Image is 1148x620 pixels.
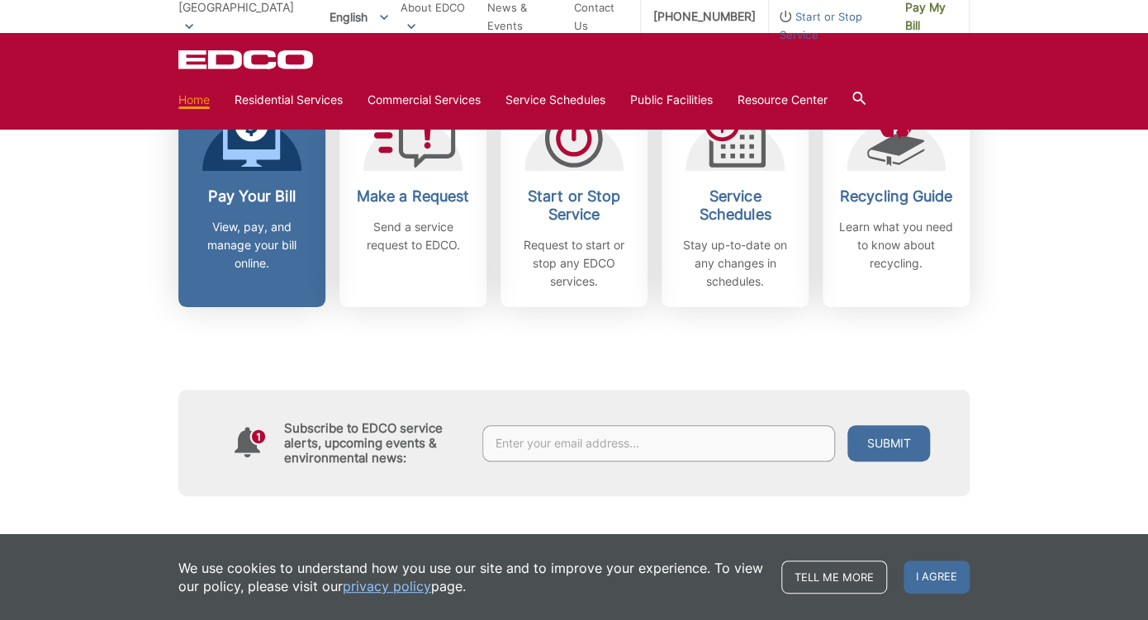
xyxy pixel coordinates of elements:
[835,218,957,272] p: Learn what you need to know about recycling.
[630,91,713,109] a: Public Facilities
[235,91,343,109] a: Residential Services
[178,88,325,307] a: Pay Your Bill View, pay, and manage your bill online.
[178,50,315,69] a: EDCD logo. Return to the homepage.
[674,187,796,224] h2: Service Schedules
[738,91,828,109] a: Resource Center
[352,218,474,254] p: Send a service request to EDCO.
[674,236,796,291] p: Stay up-to-date on any changes in schedules.
[339,88,486,307] a: Make a Request Send a service request to EDCO.
[847,425,930,461] button: Submit
[284,421,466,466] h4: Subscribe to EDCO service alerts, upcoming events & environmental news:
[781,561,887,594] a: Tell me more
[823,88,970,307] a: Recycling Guide Learn what you need to know about recycling.
[482,425,835,461] input: Enter your email address...
[178,91,210,109] a: Home
[178,559,765,595] p: We use cookies to understand how you use our site and to improve your experience. To view our pol...
[343,577,431,595] a: privacy policy
[835,187,957,206] h2: Recycling Guide
[505,91,605,109] a: Service Schedules
[191,187,313,206] h2: Pay Your Bill
[352,187,474,206] h2: Make a Request
[662,88,809,307] a: Service Schedules Stay up-to-date on any changes in schedules.
[317,3,401,31] span: English
[191,218,313,272] p: View, pay, and manage your bill online.
[513,187,635,224] h2: Start or Stop Service
[513,236,635,291] p: Request to start or stop any EDCO services.
[368,91,481,109] a: Commercial Services
[904,561,970,594] span: I agree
